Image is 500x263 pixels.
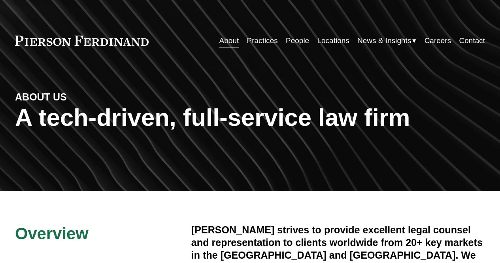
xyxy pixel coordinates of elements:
a: Practices [247,33,278,48]
span: Overview [15,224,89,243]
strong: ABOUT US [15,91,67,102]
a: People [286,33,309,48]
a: Locations [317,33,349,48]
h1: A tech-driven, full-service law firm [15,104,485,131]
span: News & Insights [357,34,411,47]
a: folder dropdown [357,33,416,48]
a: Careers [425,33,451,48]
a: Contact [459,33,485,48]
a: About [219,33,239,48]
